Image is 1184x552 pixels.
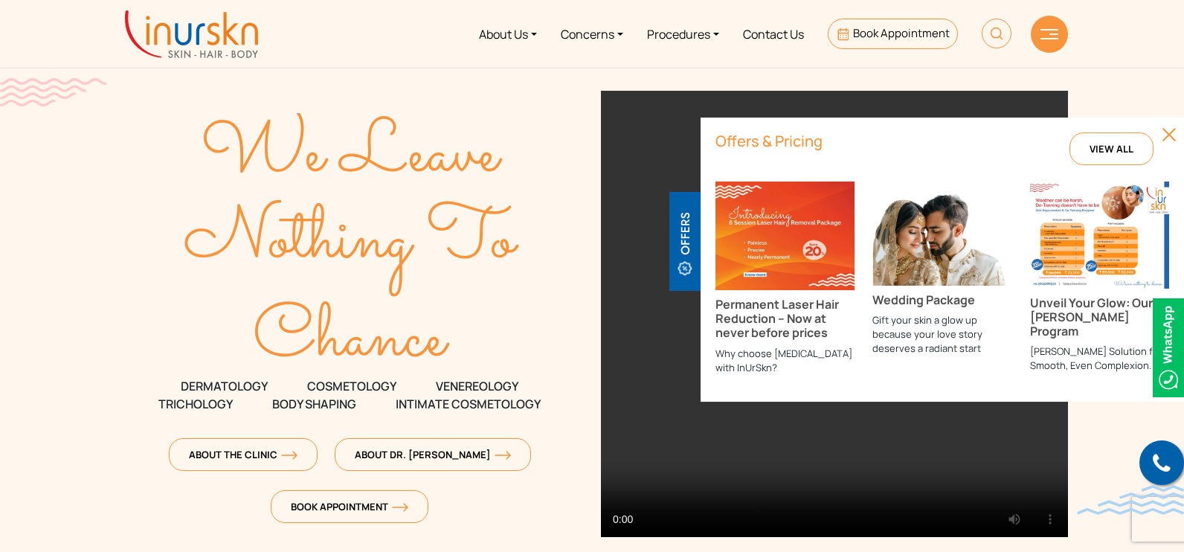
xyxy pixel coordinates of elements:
[872,224,1011,307] a: Wedding Package
[467,6,549,62] a: About Us
[1030,225,1169,338] a: Unveil Your Glow: Our [PERSON_NAME] Program
[1153,338,1184,355] a: Whatsappicon
[872,313,1011,356] p: Gift your skin a glow up because your love story deserves a radiant start
[1153,298,1184,397] img: Whatsappicon
[158,395,233,413] span: TRICHOLOGY
[715,132,1052,150] h6: Offers & Pricing
[254,285,451,395] text: Chance
[291,500,408,513] span: Book Appointment
[1077,485,1184,515] img: bluewave
[715,182,855,290] img: Permanent Laser Hair Reduction – Now at never before prices
[271,490,428,523] a: Book Appointmentorange-arrow
[872,182,1011,286] img: Wedding Package
[872,293,1011,307] h3: Wedding Package
[731,6,816,62] a: Contact Us
[635,6,731,62] a: Procedures
[335,438,531,471] a: About Dr. [PERSON_NAME]orange-arrow
[184,186,520,296] text: Nothing To
[549,6,635,62] a: Concerns
[1030,344,1169,373] p: [PERSON_NAME] Solution for Smooth, Even Complexion.
[1030,296,1169,339] h3: Unveil Your Glow: Our [PERSON_NAME] Program
[355,448,511,461] span: About Dr. [PERSON_NAME]
[396,395,541,413] span: Intimate Cosmetology
[982,19,1011,48] img: HeaderSearch
[1030,182,1169,289] img: Unveil Your Glow: Our De-Tan Program
[715,226,855,340] a: Permanent Laser Hair Reduction – Now at never before prices
[828,19,958,49] a: Book Appointment
[1069,132,1154,165] a: View All
[1162,127,1177,142] img: closedBt
[181,377,268,395] span: DERMATOLOGY
[1090,142,1133,155] span: View All
[853,25,950,41] span: Book Appointment
[715,298,855,341] h3: Permanent Laser Hair Reduction – Now at never before prices
[669,192,701,291] img: offerBt
[1040,29,1058,39] img: hamLine.svg
[281,451,297,460] img: orange-arrow
[307,377,396,395] span: COSMETOLOGY
[189,448,297,461] span: About The Clinic
[169,438,318,471] a: About The Clinicorange-arrow
[436,377,518,395] span: VENEREOLOGY
[125,10,258,58] img: inurskn-logo
[495,451,511,460] img: orange-arrow
[201,100,503,211] text: We Leave
[272,395,356,413] span: Body Shaping
[715,347,855,375] p: Why choose [MEDICAL_DATA] with InUrSkn?
[392,503,408,512] img: orange-arrow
